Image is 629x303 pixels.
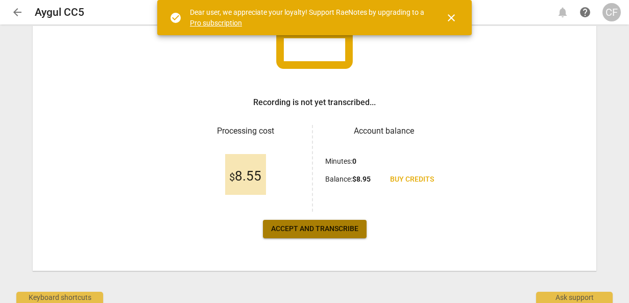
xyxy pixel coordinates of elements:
[536,292,613,303] div: Ask support
[602,3,621,21] button: CF
[187,125,304,137] h3: Processing cost
[271,224,358,234] span: Accept and transcribe
[382,170,442,189] a: Buy credits
[445,12,457,24] span: close
[263,220,367,238] button: Accept and transcribe
[352,157,356,165] b: 0
[190,7,427,28] div: Dear user, we appreciate your loyalty! Support RaeNotes by upgrading to a
[579,6,591,18] span: help
[576,3,594,21] a: Help
[325,125,442,137] h3: Account balance
[439,6,464,30] button: Close
[190,19,242,27] a: Pro subscription
[325,156,356,167] p: Minutes :
[325,174,371,185] p: Balance :
[390,174,434,185] span: Buy credits
[35,6,84,19] h2: Aygul CC5
[16,292,103,303] div: Keyboard shortcuts
[253,96,376,109] h3: Recording is not yet transcribed...
[229,171,235,183] span: $
[11,6,23,18] span: arrow_back
[170,12,182,24] span: check_circle
[229,169,261,184] span: 8.55
[352,175,371,183] b: $ 8.95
